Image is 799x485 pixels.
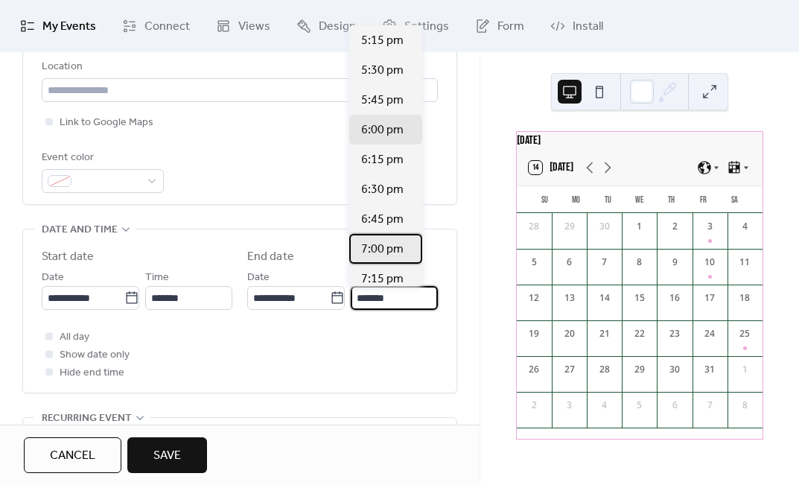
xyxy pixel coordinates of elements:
[703,363,716,376] div: 31
[703,291,716,305] div: 17
[247,269,270,287] span: Date
[529,186,561,213] div: Su
[633,327,646,340] div: 22
[527,327,541,340] div: 19
[523,157,579,178] button: 14[DATE]
[719,186,751,213] div: Sa
[563,327,576,340] div: 20
[668,220,681,233] div: 2
[205,6,281,46] a: Views
[598,327,611,340] div: 21
[247,248,294,266] div: End date
[592,186,624,213] div: Tu
[361,32,404,50] span: 5:15 pm
[738,220,751,233] div: 4
[319,18,356,36] span: Design
[145,269,169,287] span: Time
[404,18,449,36] span: Settings
[738,399,751,412] div: 8
[50,447,95,465] span: Cancel
[563,399,576,412] div: 3
[42,18,96,36] span: My Events
[361,270,404,288] span: 7:15 pm
[703,220,716,233] div: 3
[633,399,646,412] div: 5
[573,18,603,36] span: Install
[633,291,646,305] div: 15
[144,18,190,36] span: Connect
[361,92,404,110] span: 5:45 pm
[668,291,681,305] div: 16
[361,121,404,139] span: 6:00 pm
[668,399,681,412] div: 6
[738,327,751,340] div: 25
[563,291,576,305] div: 13
[42,58,435,76] div: Location
[361,211,404,229] span: 6:45 pm
[598,291,611,305] div: 14
[238,18,270,36] span: Views
[361,241,404,259] span: 7:00 pm
[371,6,460,46] a: Settings
[60,364,124,382] span: Hide end time
[598,256,611,269] div: 7
[60,329,89,346] span: All day
[598,363,611,376] div: 28
[655,186,687,213] div: Th
[560,186,592,213] div: Mo
[668,363,681,376] div: 30
[9,6,107,46] a: My Events
[624,186,656,213] div: We
[563,363,576,376] div: 27
[517,132,763,150] div: [DATE]
[703,327,716,340] div: 24
[633,256,646,269] div: 8
[464,6,535,46] a: Form
[598,399,611,412] div: 4
[633,220,646,233] div: 1
[42,221,118,239] span: Date and time
[24,437,121,473] button: Cancel
[738,291,751,305] div: 18
[42,248,94,266] div: Start date
[42,410,132,428] span: Recurring event
[361,181,404,199] span: 6:30 pm
[285,6,367,46] a: Design
[563,256,576,269] div: 6
[42,149,161,167] div: Event color
[361,62,404,80] span: 5:30 pm
[527,291,541,305] div: 12
[527,363,541,376] div: 26
[527,256,541,269] div: 5
[687,186,719,213] div: Fr
[361,151,404,169] span: 6:15 pm
[738,256,751,269] div: 11
[668,256,681,269] div: 9
[668,327,681,340] div: 23
[633,363,646,376] div: 29
[111,6,201,46] a: Connect
[703,256,716,269] div: 10
[42,269,64,287] span: Date
[60,346,130,364] span: Show date only
[703,399,716,412] div: 7
[598,220,611,233] div: 30
[563,220,576,233] div: 29
[153,447,181,465] span: Save
[527,399,541,412] div: 2
[738,363,751,376] div: 1
[539,6,614,46] a: Install
[60,114,153,132] span: Link to Google Maps
[527,220,541,233] div: 28
[497,18,524,36] span: Form
[127,437,207,473] button: Save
